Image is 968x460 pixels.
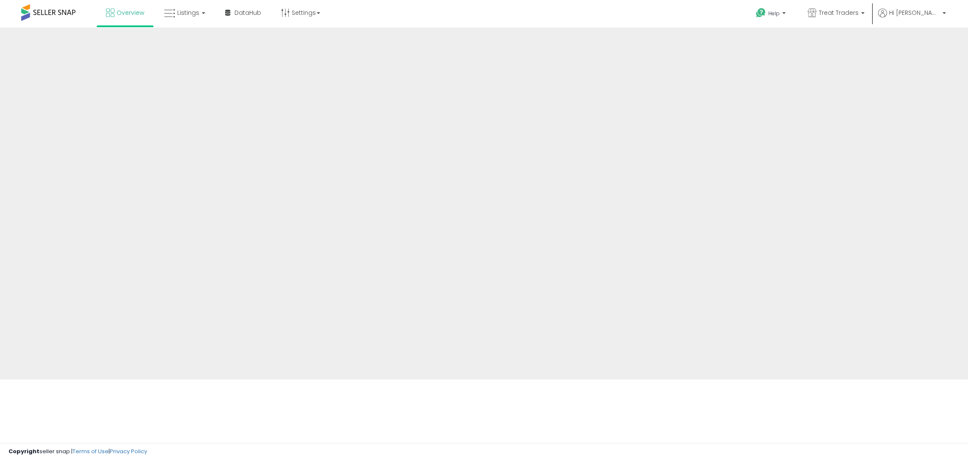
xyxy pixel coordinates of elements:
[749,1,794,28] a: Help
[819,8,859,17] span: Treat Traders
[117,8,144,17] span: Overview
[878,8,946,28] a: Hi [PERSON_NAME]
[177,8,199,17] span: Listings
[756,8,766,18] i: Get Help
[889,8,940,17] span: Hi [PERSON_NAME]
[768,10,780,17] span: Help
[234,8,261,17] span: DataHub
